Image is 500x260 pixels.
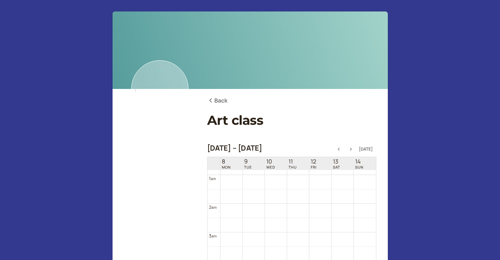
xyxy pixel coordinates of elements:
[266,158,275,165] span: 10
[355,158,363,165] span: 14
[309,157,318,170] a: September 12, 2025
[244,158,252,165] span: 9
[311,158,316,165] span: 12
[222,158,231,165] span: 8
[222,165,231,169] span: MON
[333,158,340,165] span: 13
[243,157,253,170] a: September 9, 2025
[287,157,298,170] a: September 11, 2025
[220,157,232,170] a: September 8, 2025
[207,144,262,152] h2: [DATE] – [DATE]
[311,165,316,169] span: FRI
[289,158,297,165] span: 11
[354,157,365,170] a: September 14, 2025
[207,96,228,105] a: Back
[211,233,216,238] span: am
[211,176,216,181] span: am
[333,165,340,169] span: SAT
[266,165,275,169] span: WED
[209,175,216,182] div: 1
[209,204,217,211] div: 2
[359,147,373,152] button: [DATE]
[211,205,216,210] span: am
[355,165,363,169] span: SUN
[265,157,277,170] a: September 10, 2025
[209,232,217,239] div: 3
[207,113,376,128] h1: Art class
[332,157,342,170] a: September 13, 2025
[244,165,252,169] span: TUE
[289,165,297,169] span: THU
